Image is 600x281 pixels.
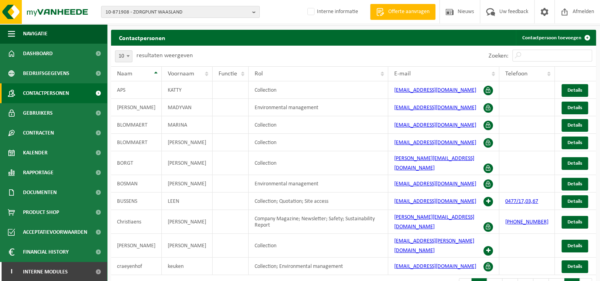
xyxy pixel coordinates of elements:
td: [PERSON_NAME] [162,210,213,234]
span: E-mail [394,71,411,77]
span: Details [567,105,582,110]
span: Telefoon [505,71,527,77]
a: Details [562,119,588,132]
span: Contracten [23,123,54,143]
span: Voornaam [168,71,194,77]
td: Collection [249,234,388,258]
td: APS [111,81,162,99]
a: [EMAIL_ADDRESS][DOMAIN_NAME] [394,87,476,93]
td: Christiaens [111,210,162,234]
td: BORGT [111,151,162,175]
span: Details [567,219,582,225]
td: craeyenhof [111,258,162,275]
span: Functie [219,71,237,77]
a: Details [562,137,588,149]
td: BLOMMAERT [111,134,162,151]
a: [EMAIL_ADDRESS][PERSON_NAME][DOMAIN_NAME] [394,238,474,254]
a: Details [562,178,588,191]
td: Environmental management [249,99,388,116]
td: KATTY [162,81,213,99]
span: Offerte aanvragen [386,8,431,16]
td: MADYVAN [162,99,213,116]
td: [PERSON_NAME] [162,234,213,258]
a: [EMAIL_ADDRESS][DOMAIN_NAME] [394,198,476,204]
td: Environmental management [249,175,388,192]
td: Collection [249,134,388,151]
td: keuken [162,258,213,275]
a: Details [562,102,588,114]
a: Details [562,195,588,208]
span: Bedrijfsgegevens [23,64,69,83]
label: resultaten weergeven [136,52,193,59]
span: Navigatie [23,24,48,44]
a: 0477/17,03,67 [505,198,538,204]
span: Details [567,123,582,128]
span: Rol [255,71,263,77]
span: Details [567,243,582,248]
span: Details [567,264,582,269]
a: Contactpersoon toevoegen [516,30,595,46]
td: Collection [249,81,388,99]
span: Rapportage [23,163,54,183]
label: Zoeken: [489,53,508,59]
span: Dashboard [23,44,53,64]
span: Documenten [23,183,57,202]
span: Contactpersonen [23,83,69,103]
a: [EMAIL_ADDRESS][DOMAIN_NAME] [394,264,476,269]
span: Details [567,199,582,204]
span: 10-871908 - ZORGPUNT WAASLAND [105,6,249,18]
span: Details [567,161,582,166]
h2: Contactpersonen [111,30,173,45]
a: [EMAIL_ADDRESS][DOMAIN_NAME] [394,181,476,187]
a: Details [562,260,588,273]
span: Details [567,140,582,145]
a: [PERSON_NAME][EMAIL_ADDRESS][DOMAIN_NAME] [394,214,474,230]
td: Collection; Environmental management [249,258,388,275]
td: [PERSON_NAME] [162,151,213,175]
button: 10-871908 - ZORGPUNT WAASLAND [101,6,260,18]
td: [PERSON_NAME] [111,234,162,258]
td: Collection; Quotation; Site access [249,192,388,210]
a: Details [562,84,588,97]
a: Offerte aanvragen [370,4,435,20]
td: [PERSON_NAME] [162,134,213,151]
span: Kalender [23,143,48,163]
td: Collection [249,151,388,175]
span: 10 [115,51,132,62]
span: 10 [115,50,132,62]
span: Details [567,181,582,187]
span: Gebruikers [23,103,53,123]
a: Details [562,240,588,252]
td: BOSMAN [111,175,162,192]
td: BLOMMAERT [111,116,162,134]
a: [EMAIL_ADDRESS][DOMAIN_NAME] [394,122,476,128]
a: [PHONE_NUMBER] [505,219,548,225]
td: Company Magazine; Newsletter; Safety; Sustainability Report [249,210,388,234]
label: Interne informatie [306,6,358,18]
td: [PERSON_NAME] [162,175,213,192]
span: Acceptatievoorwaarden [23,222,87,242]
td: [PERSON_NAME] [111,99,162,116]
a: [EMAIL_ADDRESS][DOMAIN_NAME] [394,105,476,111]
a: Details [562,157,588,170]
td: MARINA [162,116,213,134]
span: Financial History [23,242,69,262]
a: Details [562,216,588,229]
a: [EMAIL_ADDRESS][DOMAIN_NAME] [394,140,476,146]
a: [PERSON_NAME][EMAIL_ADDRESS][DOMAIN_NAME] [394,156,474,171]
td: LEEN [162,192,213,210]
span: Naam [117,71,132,77]
span: Details [567,88,582,93]
span: Product Shop [23,202,59,222]
td: BUSSENS [111,192,162,210]
td: Collection [249,116,388,134]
